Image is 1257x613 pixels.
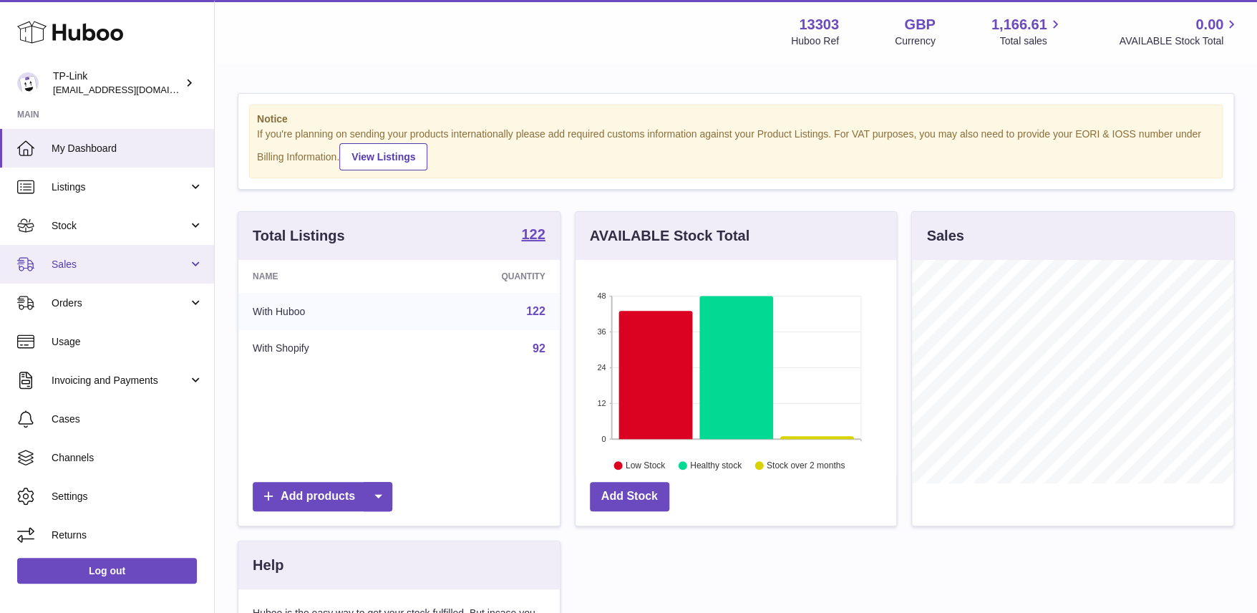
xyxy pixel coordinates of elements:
[253,482,392,511] a: Add products
[17,72,39,94] img: gaby.chen@tp-link.com
[253,226,345,246] h3: Total Listings
[926,226,964,246] h3: Sales
[590,482,669,511] a: Add Stock
[238,260,412,293] th: Name
[52,258,188,271] span: Sales
[52,296,188,310] span: Orders
[257,127,1215,170] div: If you're planning on sending your products internationally please add required customs informati...
[597,291,606,300] text: 48
[526,305,545,317] a: 122
[339,143,427,170] a: View Listings
[991,15,1047,34] span: 1,166.61
[590,226,749,246] h3: AVAILABLE Stock Total
[53,69,182,97] div: TP-Link
[521,227,545,244] a: 122
[767,460,845,470] text: Stock over 2 months
[904,15,935,34] strong: GBP
[521,227,545,241] strong: 122
[799,15,839,34] strong: 13303
[999,34,1063,48] span: Total sales
[52,180,188,194] span: Listings
[238,293,412,330] td: With Huboo
[52,219,188,233] span: Stock
[253,556,283,575] h3: Help
[238,330,412,367] td: With Shopify
[1119,34,1240,48] span: AVAILABLE Stock Total
[895,34,936,48] div: Currency
[52,451,203,465] span: Channels
[533,342,545,354] a: 92
[597,363,606,372] text: 24
[52,490,203,503] span: Settings
[626,460,666,470] text: Low Stock
[52,142,203,155] span: My Dashboard
[690,460,742,470] text: Healthy stock
[791,34,839,48] div: Huboo Ref
[991,15,1064,48] a: 1,166.61 Total sales
[52,412,203,426] span: Cases
[257,112,1215,126] strong: Notice
[52,528,203,542] span: Returns
[52,335,203,349] span: Usage
[412,260,560,293] th: Quantity
[601,435,606,443] text: 0
[1119,15,1240,48] a: 0.00 AVAILABLE Stock Total
[53,84,210,95] span: [EMAIL_ADDRESS][DOMAIN_NAME]
[17,558,197,584] a: Log out
[597,327,606,336] text: 36
[597,399,606,407] text: 12
[52,374,188,387] span: Invoicing and Payments
[1195,15,1223,34] span: 0.00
